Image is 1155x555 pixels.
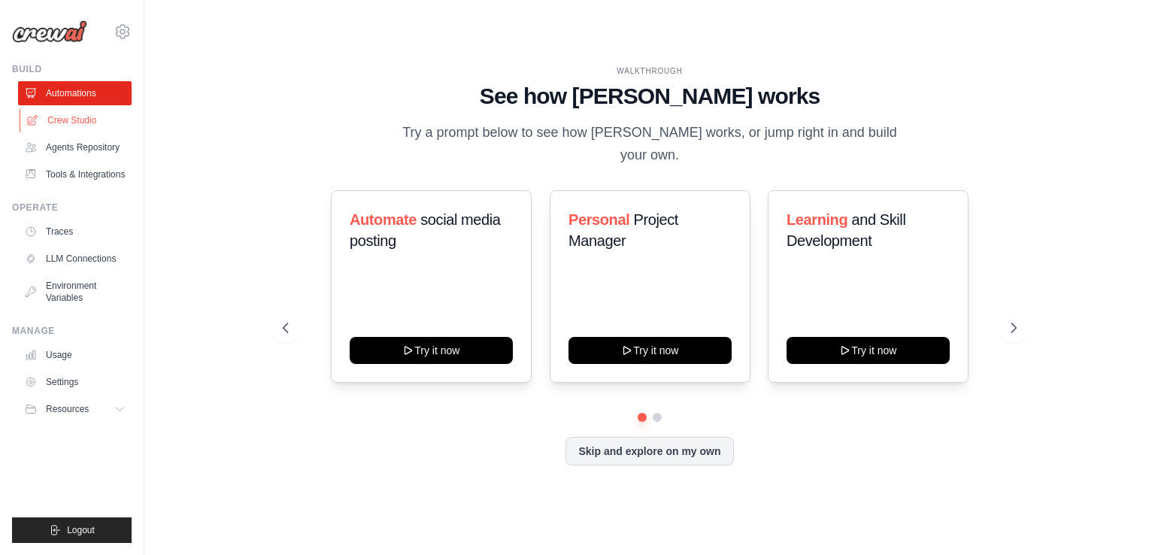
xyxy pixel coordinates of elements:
[568,211,629,228] span: Personal
[787,211,847,228] span: Learning
[18,343,132,367] a: Usage
[397,122,902,166] p: Try a prompt below to see how [PERSON_NAME] works, or jump right in and build your own.
[12,517,132,543] button: Logout
[18,274,132,310] a: Environment Variables
[12,202,132,214] div: Operate
[67,524,95,536] span: Logout
[350,337,513,364] button: Try it now
[18,162,132,187] a: Tools & Integrations
[18,370,132,394] a: Settings
[350,211,501,249] span: social media posting
[565,437,733,466] button: Skip and explore on my own
[12,63,132,75] div: Build
[283,83,1017,110] h1: See how [PERSON_NAME] works
[568,337,732,364] button: Try it now
[350,211,417,228] span: Automate
[787,337,950,364] button: Try it now
[568,211,678,249] span: Project Manager
[20,108,133,132] a: Crew Studio
[18,247,132,271] a: LLM Connections
[283,65,1017,77] div: WALKTHROUGH
[12,20,87,43] img: Logo
[12,325,132,337] div: Manage
[18,81,132,105] a: Automations
[18,397,132,421] button: Resources
[18,220,132,244] a: Traces
[46,403,89,415] span: Resources
[18,135,132,159] a: Agents Repository
[1080,483,1155,555] iframe: Chat Widget
[787,211,905,249] span: and Skill Development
